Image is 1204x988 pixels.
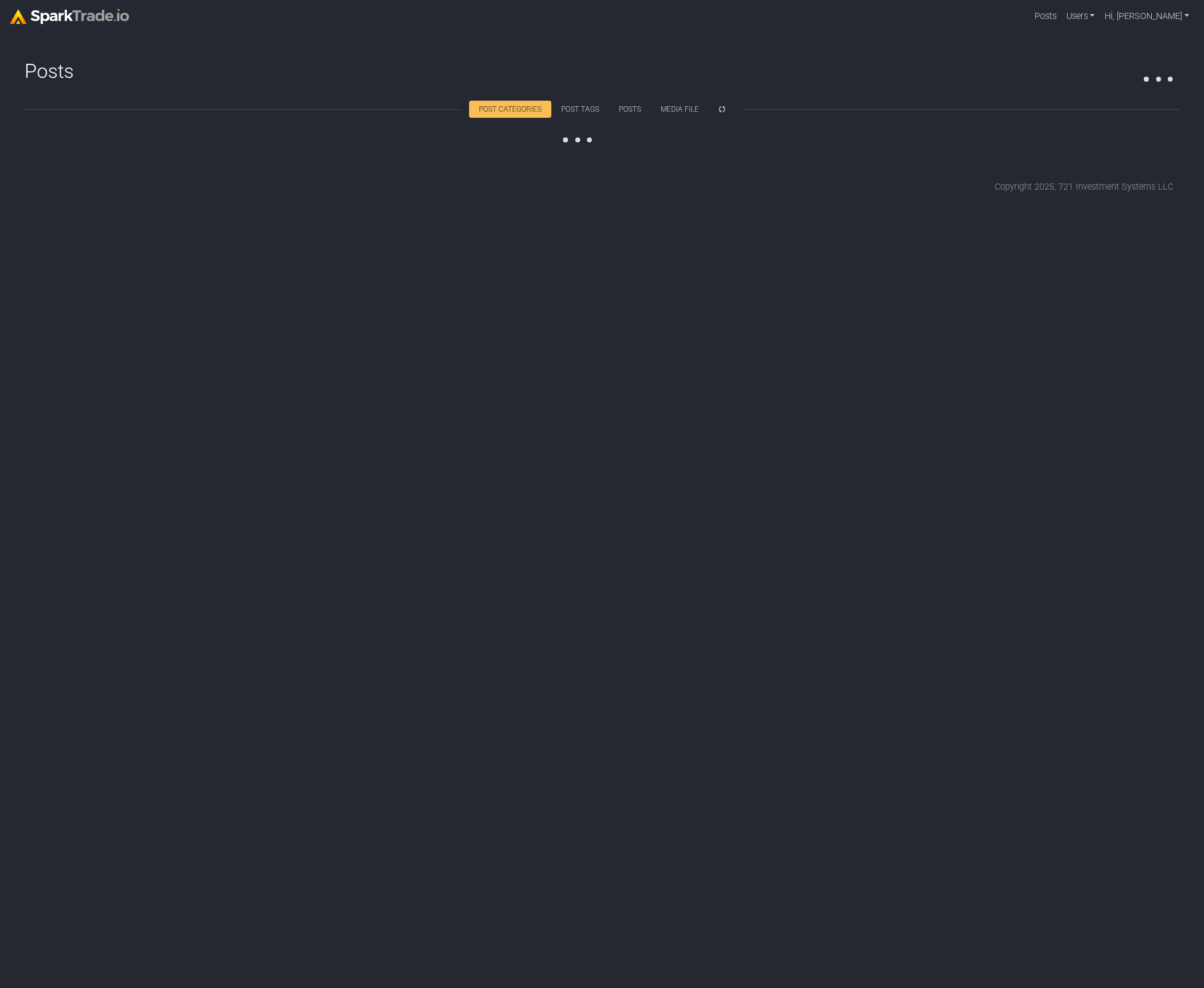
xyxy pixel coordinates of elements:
[25,60,74,83] h2: Posts
[609,101,651,118] a: Posts
[1030,5,1062,28] a: Posts
[1062,5,1100,28] a: Users
[1100,5,1194,28] a: Hi, [PERSON_NAME]
[10,9,129,24] img: sparktrade.png
[551,101,609,118] a: Post tags
[651,101,709,118] a: Media file
[995,180,1173,194] div: Copyright 2025, 721 Investment Systems LLC
[469,101,551,118] a: Post categories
